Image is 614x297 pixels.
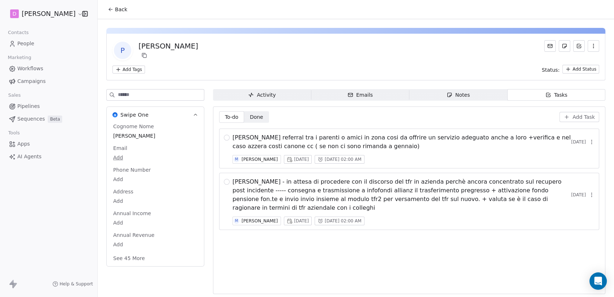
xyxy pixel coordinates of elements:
[294,156,309,162] span: [DATE]
[48,116,62,123] span: Beta
[17,140,30,148] span: Apps
[112,166,152,173] span: Phone Number
[589,272,607,290] div: Open Intercom Messenger
[112,210,153,217] span: Annual Income
[107,123,204,266] div: Swipe OneSwipe One
[13,10,17,17] span: D
[17,40,34,47] span: People
[17,78,46,85] span: Campaigns
[22,9,76,18] span: [PERSON_NAME]
[6,100,91,112] a: Pipelines
[6,151,91,163] a: AI Agents
[235,218,238,224] div: M
[248,91,276,99] div: Activity
[17,153,42,160] span: AI Agents
[5,52,34,63] span: Marketing
[103,3,132,16] button: Back
[542,66,559,74] span: Status:
[315,155,364,164] button: [DATE] 02:00 AM
[571,192,586,198] span: [DATE]
[113,132,197,139] span: [PERSON_NAME]
[113,219,197,226] span: Add
[138,41,198,51] div: [PERSON_NAME]
[325,156,362,162] span: [DATE] 02:00 AM
[112,112,118,117] img: Swipe One
[52,281,93,287] a: Help & Support
[572,113,595,121] span: Add Task
[9,8,77,20] button: D[PERSON_NAME]
[6,38,91,50] a: People
[6,138,91,150] a: Apps
[107,107,204,123] button: Swipe OneSwipe One
[294,218,309,224] span: [DATE]
[112,66,145,74] button: Add Tags
[113,241,197,248] span: Add
[114,42,131,59] span: P
[6,75,91,87] a: Campaigns
[112,231,156,239] span: Annual Revenue
[315,217,364,225] button: [DATE] 02:00 AM
[120,111,149,118] span: Swipe One
[115,6,127,13] span: Back
[5,127,23,138] span: Tools
[5,27,32,38] span: Contacts
[17,103,40,110] span: Pipelines
[60,281,93,287] span: Help & Support
[235,156,238,162] div: M
[284,217,312,225] button: [DATE]
[113,176,197,183] span: Add
[571,139,586,145] span: [DATE]
[109,252,149,265] button: See 45 More
[447,91,470,99] div: Notes
[233,133,571,151] span: [PERSON_NAME] referral tra i parenti o amici in zona cosi da offrire un servizio adeguato anche a...
[112,188,135,195] span: Address
[233,177,571,212] span: [PERSON_NAME] - in attesa di procedere con il discorso del tfr in azienda perchè ancora concentra...
[17,115,45,123] span: Sequences
[113,154,197,161] span: Add
[559,112,599,122] button: Add Task
[17,65,43,72] span: Workflows
[6,63,91,75] a: Workflows
[6,113,91,125] a: SequencesBeta
[325,218,362,224] span: [DATE] 02:00 AM
[112,145,129,152] span: Email
[284,155,312,164] button: [DATE]
[250,113,263,121] span: Done
[562,65,599,74] button: Add Status
[347,91,373,99] div: Emails
[242,218,278,223] div: [PERSON_NAME]
[113,197,197,205] span: Add
[112,123,155,130] span: Cognome Nome
[5,90,24,101] span: Sales
[242,157,278,162] div: [PERSON_NAME]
